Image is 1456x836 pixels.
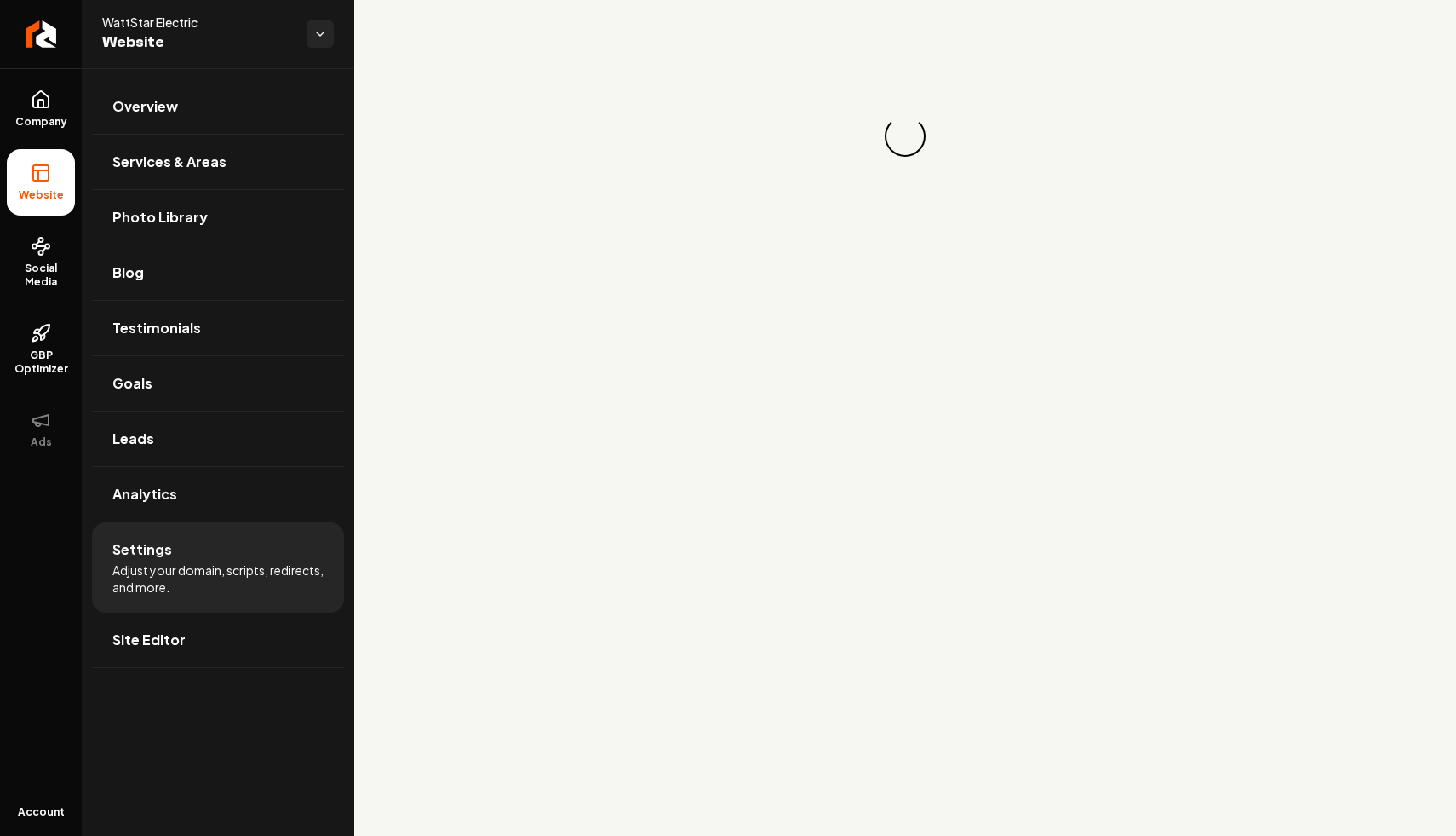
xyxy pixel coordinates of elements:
[7,222,75,303] a: Social Media
[102,14,293,31] span: WattStar Electric
[92,467,344,522] a: Analytics
[102,31,293,55] span: Website
[7,349,75,376] span: GBP Optimizer
[7,309,75,389] a: GBP Optimizer
[92,190,344,245] a: Photo Library
[112,373,152,394] span: Goals
[883,114,928,159] div: Loading
[92,301,344,355] a: Testimonials
[112,539,172,560] span: Settings
[18,805,65,819] span: Account
[24,435,59,449] span: Ads
[92,412,344,466] a: Leads
[112,484,177,504] span: Analytics
[92,613,344,667] a: Site Editor
[7,262,75,289] span: Social Media
[9,115,74,129] span: Company
[112,562,324,596] span: Adjust your domain, scripts, redirects, and more.
[26,20,57,48] img: Rebolt Logo
[12,188,71,202] span: Website
[92,135,344,189] a: Services & Areas
[112,318,201,338] span: Testimonials
[7,396,75,463] button: Ads
[112,630,186,650] span: Site Editor
[112,207,208,228] span: Photo Library
[112,96,178,117] span: Overview
[92,79,344,134] a: Overview
[92,356,344,411] a: Goals
[112,152,226,172] span: Services & Areas
[92,245,344,300] a: Blog
[7,76,75,142] a: Company
[112,262,144,283] span: Blog
[112,429,154,449] span: Leads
